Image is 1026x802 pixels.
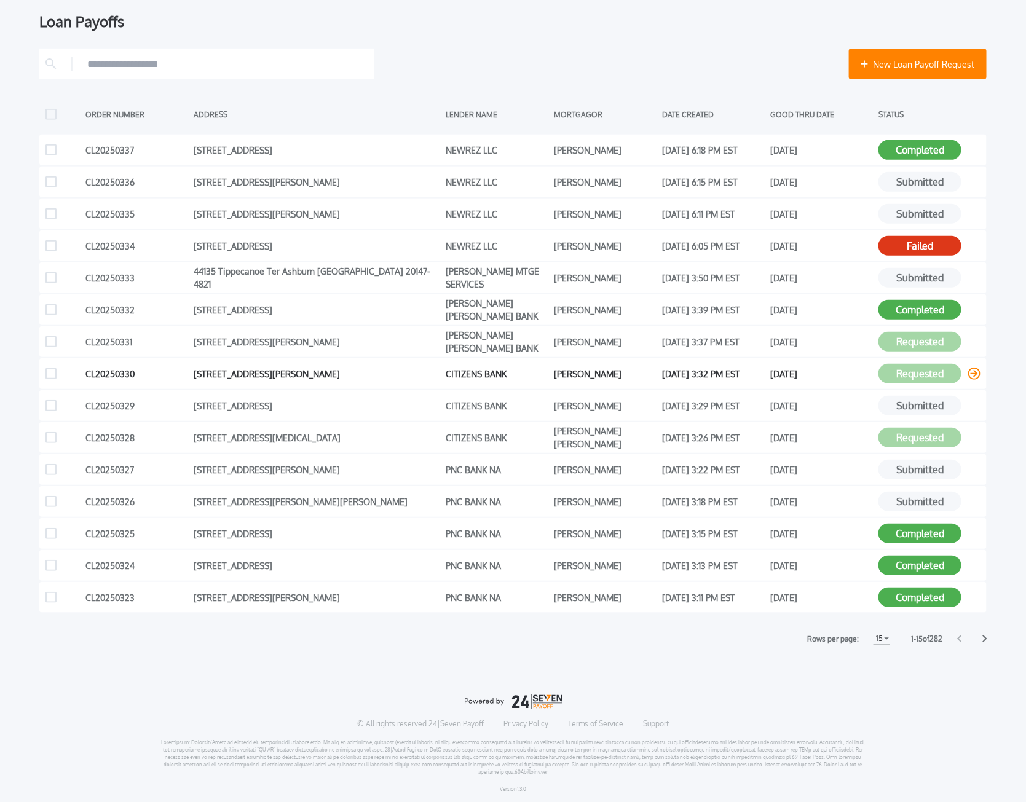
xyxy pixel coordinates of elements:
div: [STREET_ADDRESS][PERSON_NAME][PERSON_NAME] [194,492,440,511]
div: [PERSON_NAME] [554,492,656,511]
div: CL20250330 [85,364,187,383]
div: NEWREZ LLC [446,205,548,223]
div: PNC BANK NA [446,492,548,511]
div: NEWREZ LLC [446,173,548,191]
div: [STREET_ADDRESS][PERSON_NAME] [194,173,440,191]
div: [PERSON_NAME] [554,460,656,479]
div: [STREET_ADDRESS][PERSON_NAME] [194,205,440,223]
button: Submitted [878,172,961,192]
div: PNC BANK NA [446,460,548,479]
p: Loremipsum: Dolorsit/Ametc ad elitsedd eiu temporincidi utlabore etdo. Ma aliq en adminimve, quis... [160,739,866,776]
button: Requested [878,332,961,352]
div: [DATE] 3:13 PM EST [662,556,764,575]
img: logo [464,694,562,709]
div: [DATE] 3:15 PM EST [662,524,764,543]
div: [DATE] 3:11 PM EST [662,588,764,607]
div: CL20250323 [85,588,187,607]
div: CL20250327 [85,460,187,479]
div: [DATE] 3:37 PM EST [662,332,764,351]
div: [DATE] 6:18 PM EST [662,141,764,159]
div: [DATE] 6:11 PM EST [662,205,764,223]
div: [DATE] [770,364,872,383]
div: STATUS [878,105,981,124]
span: New Loan Payoff Request [873,58,974,71]
div: MORTGAGOR [554,105,656,124]
button: Completed [878,300,961,320]
div: [DATE] [770,205,872,223]
div: [STREET_ADDRESS][PERSON_NAME] [194,588,440,607]
div: [STREET_ADDRESS][MEDICAL_DATA] [194,428,440,447]
div: [DATE] 3:18 PM EST [662,492,764,511]
div: ORDER NUMBER [85,105,187,124]
div: CL20250328 [85,428,187,447]
div: [PERSON_NAME] [554,269,656,287]
button: Completed [878,140,961,160]
div: CL20250334 [85,237,187,255]
div: [DATE] [770,301,872,319]
div: [PERSON_NAME] [554,173,656,191]
div: [STREET_ADDRESS] [194,556,440,575]
div: [DATE] 6:15 PM EST [662,173,764,191]
div: CL20250325 [85,524,187,543]
div: CL20250329 [85,396,187,415]
button: Requested [878,364,961,383]
div: CITIZENS BANK [446,364,548,383]
div: [PERSON_NAME] [PERSON_NAME] [554,428,656,447]
div: [PERSON_NAME] [554,364,656,383]
div: [PERSON_NAME] [554,205,656,223]
div: [PERSON_NAME] MTGE SERVICES [446,269,548,287]
label: Rows per page: [807,633,859,645]
div: [DATE] 6:05 PM EST [662,237,764,255]
div: CL20250336 [85,173,187,191]
button: 15 [874,632,890,645]
div: PNC BANK NA [446,588,548,607]
button: Submitted [878,204,961,224]
div: NEWREZ LLC [446,141,548,159]
div: [PERSON_NAME] [554,141,656,159]
div: [STREET_ADDRESS][PERSON_NAME] [194,460,440,479]
div: [PERSON_NAME] [554,396,656,415]
div: Loan Payoffs [39,14,987,29]
div: CL20250331 [85,332,187,351]
div: [PERSON_NAME] [554,588,656,607]
div: CL20250326 [85,492,187,511]
div: [PERSON_NAME] [554,237,656,255]
div: [STREET_ADDRESS][PERSON_NAME] [194,332,440,351]
div: [PERSON_NAME] [554,332,656,351]
a: Privacy Policy [503,719,548,729]
p: © All rights reserved. 24|Seven Payoff [357,719,484,729]
div: CL20250337 [85,141,187,159]
button: Completed [878,588,961,607]
div: CITIZENS BANK [446,428,548,447]
button: Submitted [878,460,961,479]
div: [DATE] [770,141,872,159]
div: LENDER NAME [446,105,548,124]
div: [STREET_ADDRESS] [194,301,440,319]
div: GOOD THRU DATE [770,105,872,124]
div: [DATE] 3:29 PM EST [662,396,764,415]
div: [DATE] 3:39 PM EST [662,301,764,319]
div: 44135 Tippecanoe Ter Ashburn [GEOGRAPHIC_DATA] 20147-4821 [194,269,440,287]
div: [PERSON_NAME] [PERSON_NAME] BANK [446,332,548,351]
button: Completed [878,556,961,575]
div: [STREET_ADDRESS][PERSON_NAME] [194,364,440,383]
div: [DATE] 3:22 PM EST [662,460,764,479]
div: [DATE] [770,460,872,479]
div: [DATE] [770,428,872,447]
p: Version 1.3.0 [500,785,526,793]
div: [STREET_ADDRESS] [194,396,440,415]
div: ADDRESS [194,105,440,124]
div: [STREET_ADDRESS] [194,237,440,255]
div: [DATE] 3:26 PM EST [662,428,764,447]
button: Completed [878,524,961,543]
div: CL20250335 [85,205,187,223]
h1: 15 [874,631,885,646]
div: [PERSON_NAME] [554,301,656,319]
button: Submitted [878,396,961,415]
div: CL20250333 [85,269,187,287]
div: [DATE] [770,492,872,511]
div: [PERSON_NAME] [554,556,656,575]
button: Submitted [878,492,961,511]
a: Terms of Service [568,719,623,729]
button: Requested [878,428,961,447]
